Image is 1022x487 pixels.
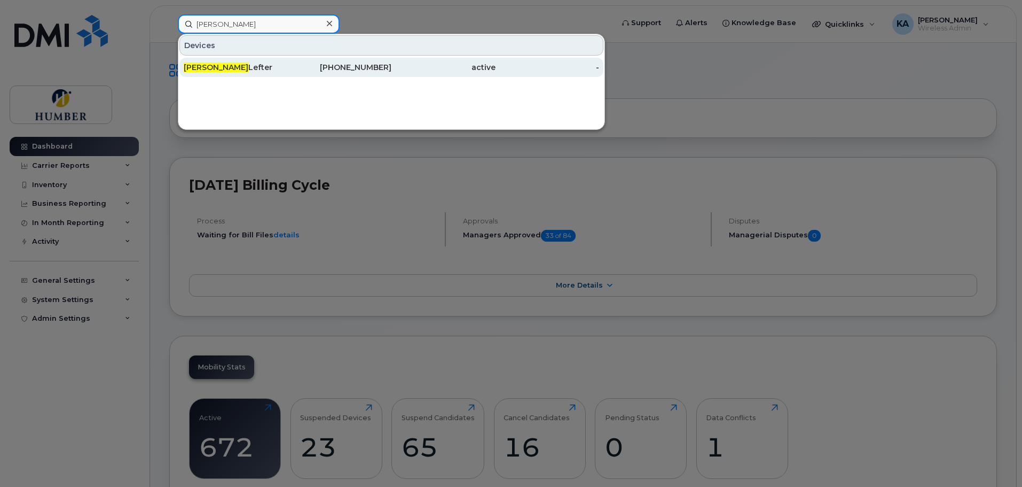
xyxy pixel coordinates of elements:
div: [PHONE_NUMBER] [288,62,392,73]
div: active [391,62,496,73]
a: [PERSON_NAME]Lefter[PHONE_NUMBER]active- [179,58,603,77]
div: Lefter [184,62,288,73]
div: - [496,62,600,73]
div: Devices [179,35,603,56]
span: [PERSON_NAME] [184,63,248,72]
